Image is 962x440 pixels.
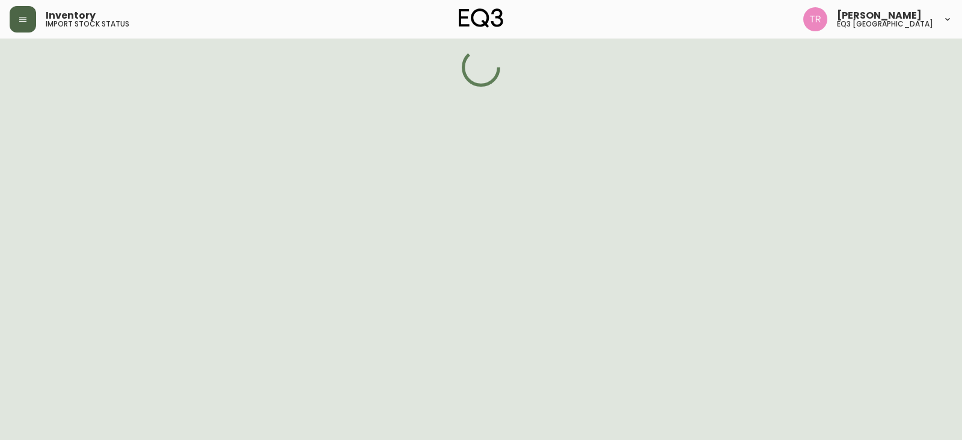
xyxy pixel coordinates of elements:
img: logo [459,8,503,28]
span: [PERSON_NAME] [837,11,922,20]
h5: eq3 [GEOGRAPHIC_DATA] [837,20,933,28]
span: Inventory [46,11,96,20]
img: 214b9049a7c64896e5c13e8f38ff7a87 [803,7,827,31]
h5: import stock status [46,20,129,28]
